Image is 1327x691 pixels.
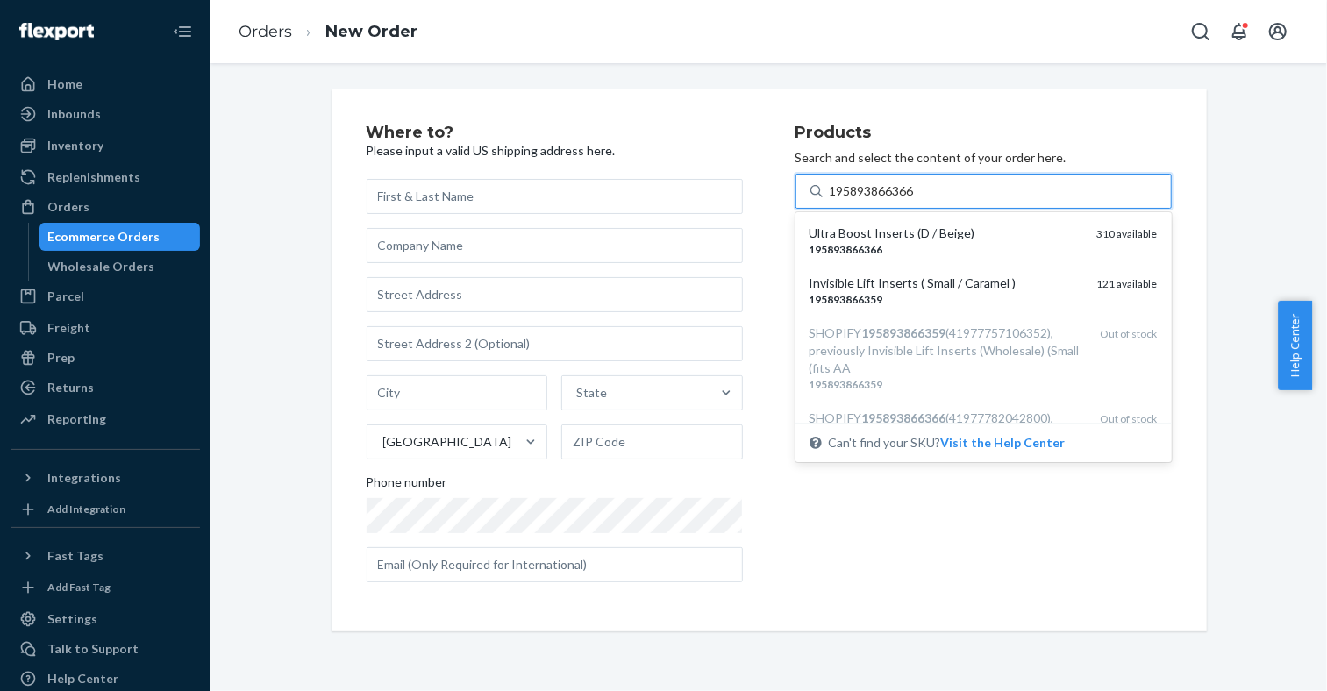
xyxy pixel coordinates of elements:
button: Ultra Boost Inserts (D / Beige)195893866366310 availableInvisible Lift Inserts ( Small / Caramel ... [941,434,1066,452]
div: Ultra Boost Inserts (D / Beige) [810,224,1083,242]
button: Help Center [1278,301,1312,390]
button: Integrations [11,464,200,492]
span: 310 available [1097,227,1158,240]
div: Integrations [47,469,121,487]
p: Please input a valid US shipping address here. [367,142,743,160]
a: Inventory [11,132,200,160]
span: Out of stock [1101,327,1158,340]
a: Ecommerce Orders [39,223,201,251]
div: Reporting [47,410,106,428]
a: Freight [11,314,200,342]
img: Flexport logo [19,23,94,40]
em: 195893866359 [810,378,883,391]
div: [GEOGRAPHIC_DATA] [383,433,512,451]
span: Can't find your SKU? [829,434,1066,452]
input: First & Last Name [367,179,743,214]
input: Company Name [367,228,743,263]
a: Reporting [11,405,200,433]
a: Orders [11,193,200,221]
input: Street Address [367,277,743,312]
h2: Where to? [367,125,743,142]
span: Out of stock [1101,412,1158,425]
input: [GEOGRAPHIC_DATA] [382,433,383,451]
input: Email (Only Required for International) [367,547,743,582]
input: Street Address 2 (Optional) [367,326,743,361]
div: Orders [47,198,89,216]
div: Settings [47,610,97,628]
a: Replenishments [11,163,200,191]
div: Ecommerce Orders [48,228,161,246]
em: 195893866359 [810,293,883,306]
div: Prep [47,349,75,367]
a: New Order [325,22,417,41]
div: SHOPIFY (41977782042800), previously Ultra Boost Inserts (Wholesale) (D / Beige) [810,410,1087,462]
span: 121 available [1097,277,1158,290]
div: Freight [47,319,90,337]
div: Help Center [47,670,118,687]
a: Talk to Support [11,635,200,663]
h2: Products [795,125,1172,142]
a: Settings [11,605,200,633]
a: Returns [11,374,200,402]
input: ZIP Code [561,424,743,459]
div: State [576,384,607,402]
div: Replenishments [47,168,140,186]
div: Add Integration [47,502,125,516]
div: Inventory [47,137,103,154]
input: City [367,375,548,410]
button: Fast Tags [11,542,200,570]
div: Talk to Support [47,640,139,658]
a: Home [11,70,200,98]
a: Inbounds [11,100,200,128]
em: 195893866359 [862,325,946,340]
div: SHOPIFY (41977757106352), previously Invisible Lift Inserts (Wholesale) (Small (fits AA [810,324,1087,377]
div: Add Fast Tag [47,580,111,595]
a: Orders [239,22,292,41]
button: Open Search Box [1183,14,1218,49]
input: Ultra Boost Inserts (D / Beige)195893866366310 availableInvisible Lift Inserts ( Small / Caramel ... [830,182,917,200]
a: Add Integration [11,499,200,520]
a: Add Fast Tag [11,577,200,598]
a: Parcel [11,282,200,310]
button: Close Navigation [165,14,200,49]
em: 195893866366 [810,243,883,256]
div: Parcel [47,288,84,305]
span: Phone number [367,474,447,498]
a: Prep [11,344,200,372]
button: Open account menu [1260,14,1295,49]
ol: breadcrumbs [225,6,432,58]
div: Fast Tags [47,547,103,565]
a: Wholesale Orders [39,253,201,281]
div: Wholesale Orders [48,258,155,275]
p: Search and select the content of your order here. [795,149,1172,167]
div: Invisible Lift Inserts ( Small / Caramel ) [810,274,1083,292]
button: Open notifications [1222,14,1257,49]
em: 195893866366 [862,410,946,425]
div: Home [47,75,82,93]
div: Inbounds [47,105,101,123]
div: Returns [47,379,94,396]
